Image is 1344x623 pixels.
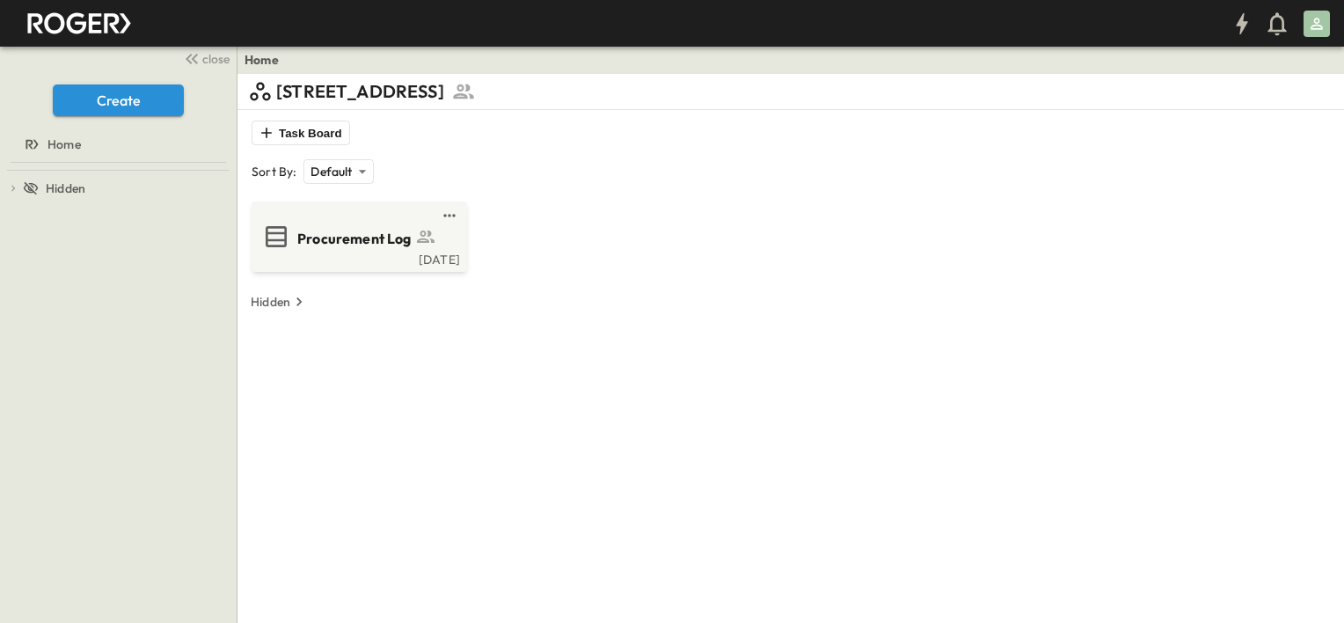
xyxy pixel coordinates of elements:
a: Procurement Log [255,223,460,251]
p: Sort By: [252,163,296,180]
div: Default [303,159,373,184]
button: close [177,46,233,70]
span: close [202,50,230,68]
span: Home [47,136,81,153]
button: test [439,205,460,226]
a: Home [4,132,230,157]
span: Hidden [46,180,85,197]
nav: breadcrumbs [245,51,289,69]
button: Create [53,84,184,116]
p: Hidden [251,293,290,311]
button: Task Board [252,121,350,145]
span: Procurement Log [297,229,412,249]
p: [STREET_ADDRESS] [276,79,444,104]
button: Hidden [244,290,315,314]
a: Home [245,51,279,69]
a: [DATE] [255,251,460,265]
p: Default [310,163,352,180]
